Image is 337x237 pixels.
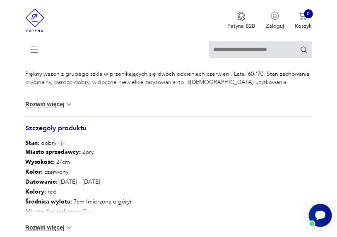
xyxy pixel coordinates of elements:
[25,147,248,157] p: Żory
[25,100,73,108] button: Rozwiń więcej
[25,139,56,147] span: dobry
[65,100,73,108] img: chevron down
[295,12,312,30] button: 0Koszyk
[228,12,255,30] a: Ikona medaluPatyna B2B
[228,22,255,30] p: Patyna B2B
[25,178,58,186] b: Datowanie :
[228,12,255,30] button: Patyna B2B
[295,22,312,30] p: Koszyk
[25,124,312,139] h3: Szczegóły produktu
[300,45,308,53] button: Szukaj
[25,168,43,176] b: Kolor:
[25,188,46,196] b: Kolory :
[25,148,81,156] b: Miasto sprzedawcy :
[271,12,279,20] img: Ikonka użytkownika
[25,207,248,217] p: Żory
[65,223,73,232] img: chevron down
[25,198,72,206] b: Średnica wylotu :
[25,187,248,197] p: red
[266,22,284,30] p: Zaloguj
[304,9,313,18] div: 0
[25,208,82,215] b: Miasto Sprzedawcy :
[25,167,248,177] p: czerwony
[25,223,73,232] button: Rozwiń więcej
[25,158,55,166] b: Wysokość :
[25,139,39,147] b: Stan:
[309,204,332,227] iframe: Smartsupp widget button
[299,12,307,20] img: Ikona koszyka
[25,197,248,207] p: 7cm (mierzona u góry)
[25,157,248,167] p: 27cm
[58,140,65,147] img: Info icon
[25,70,312,86] p: Piękny wazon z grubego szkła w przenikających się dwóch odcieniach czerwieni. Lata ’60-’70. Stan ...
[237,12,246,21] img: Ikona medalu
[25,177,248,187] p: [DATE] - [DATE]
[266,12,284,30] button: Zaloguj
